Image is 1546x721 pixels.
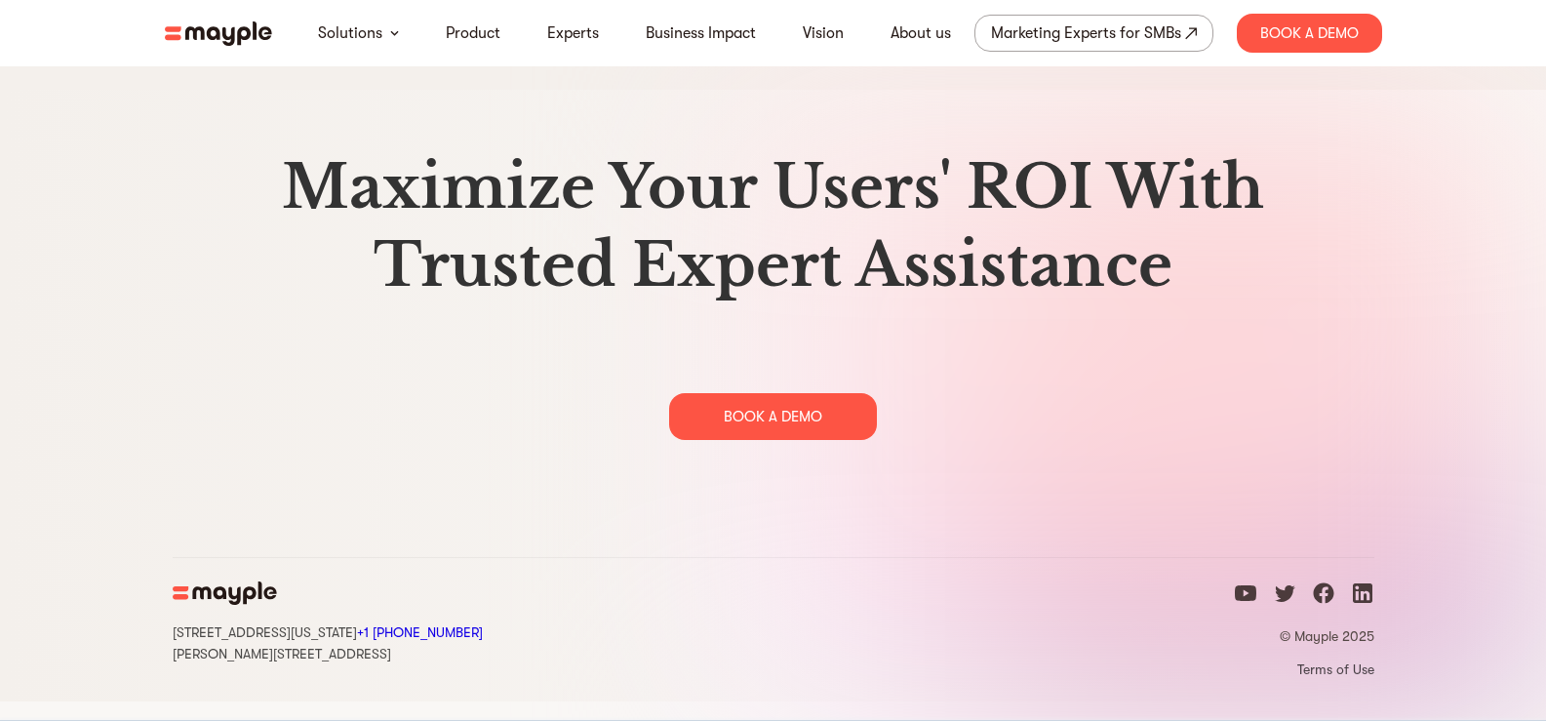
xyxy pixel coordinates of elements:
a: Experts [547,21,599,45]
img: gradient [717,90,1546,701]
a: facebook icon [1312,581,1335,612]
h2: Maximize Your Users' ROI With Trusted Expert Assistance [173,148,1374,304]
div: [STREET_ADDRESS][US_STATE] [PERSON_NAME][STREET_ADDRESS] [173,621,483,663]
a: linkedin icon [1351,581,1374,612]
a: About us [891,21,951,45]
div: Marketing Experts for SMBs [991,20,1181,47]
img: arrow-down [390,30,399,36]
a: youtube icon [1234,581,1257,612]
a: Call Mayple [357,624,483,640]
p: © Mayple 2025 [1234,627,1374,645]
a: Terms of Use [1234,661,1374,678]
img: mayple-logo [165,21,272,46]
a: Solutions [318,21,382,45]
a: Product [446,21,500,45]
div: Book A Demo [1237,14,1382,53]
a: Vision [803,21,844,45]
img: mayple-logo [173,581,277,605]
a: twitter icon [1273,581,1296,612]
a: Marketing Experts for SMBs [974,15,1213,52]
div: BOOK A DEMO [669,393,877,440]
a: Business Impact [646,21,756,45]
